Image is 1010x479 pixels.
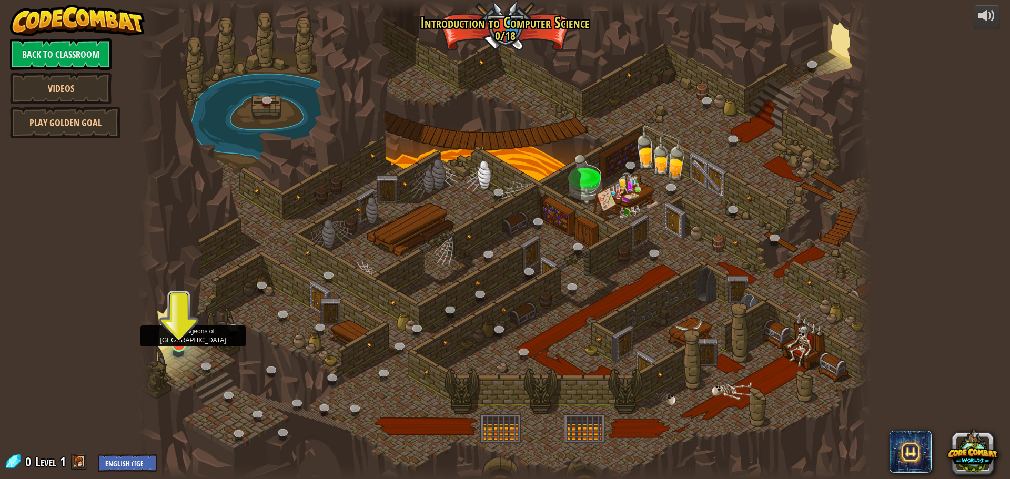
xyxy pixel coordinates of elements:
[60,453,66,470] span: 1
[10,107,120,138] a: Play Golden Goal
[10,73,112,104] a: Videos
[974,5,1000,29] button: Adjust volume
[25,453,34,470] span: 0
[10,38,112,70] a: Back to Classroom
[10,5,145,36] img: CodeCombat - Learn how to code by playing a game
[169,301,188,345] img: level-banner-unstarted.png
[35,453,56,471] span: Level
